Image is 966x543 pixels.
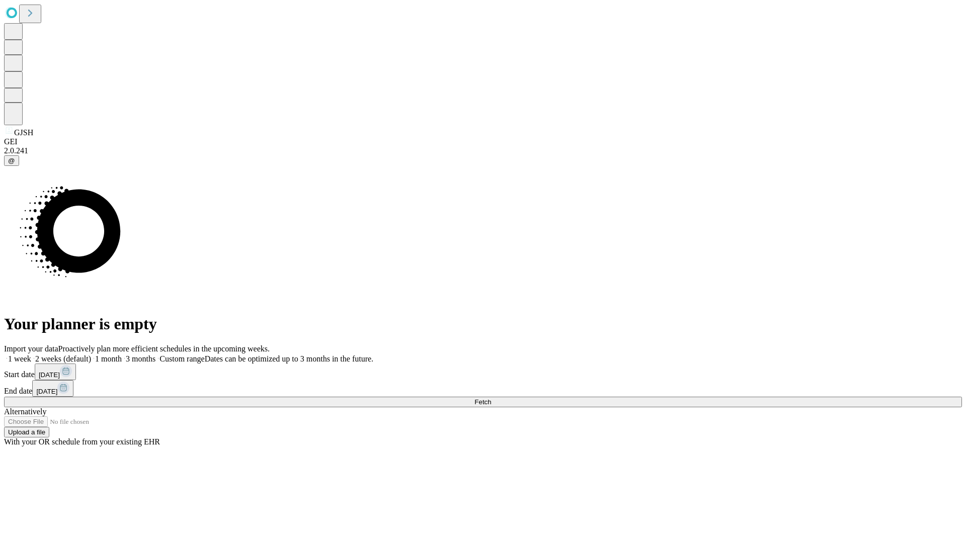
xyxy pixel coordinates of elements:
span: [DATE] [39,371,60,379]
span: Proactively plan more efficient schedules in the upcoming weeks. [58,344,270,353]
span: 1 month [95,354,122,363]
button: [DATE] [35,364,76,380]
span: @ [8,157,15,164]
span: Import your data [4,344,58,353]
div: GEI [4,137,962,146]
span: Fetch [474,398,491,406]
button: @ [4,155,19,166]
span: 2 weeks (default) [35,354,91,363]
span: 1 week [8,354,31,363]
div: Start date [4,364,962,380]
span: Custom range [159,354,204,363]
span: [DATE] [36,388,57,395]
button: Fetch [4,397,962,407]
button: [DATE] [32,380,73,397]
span: Alternatively [4,407,46,416]
div: End date [4,380,962,397]
span: With your OR schedule from your existing EHR [4,437,160,446]
span: Dates can be optimized up to 3 months in the future. [205,354,373,363]
div: 2.0.241 [4,146,962,155]
h1: Your planner is empty [4,315,962,333]
button: Upload a file [4,427,49,437]
span: GJSH [14,128,33,137]
span: 3 months [126,354,155,363]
